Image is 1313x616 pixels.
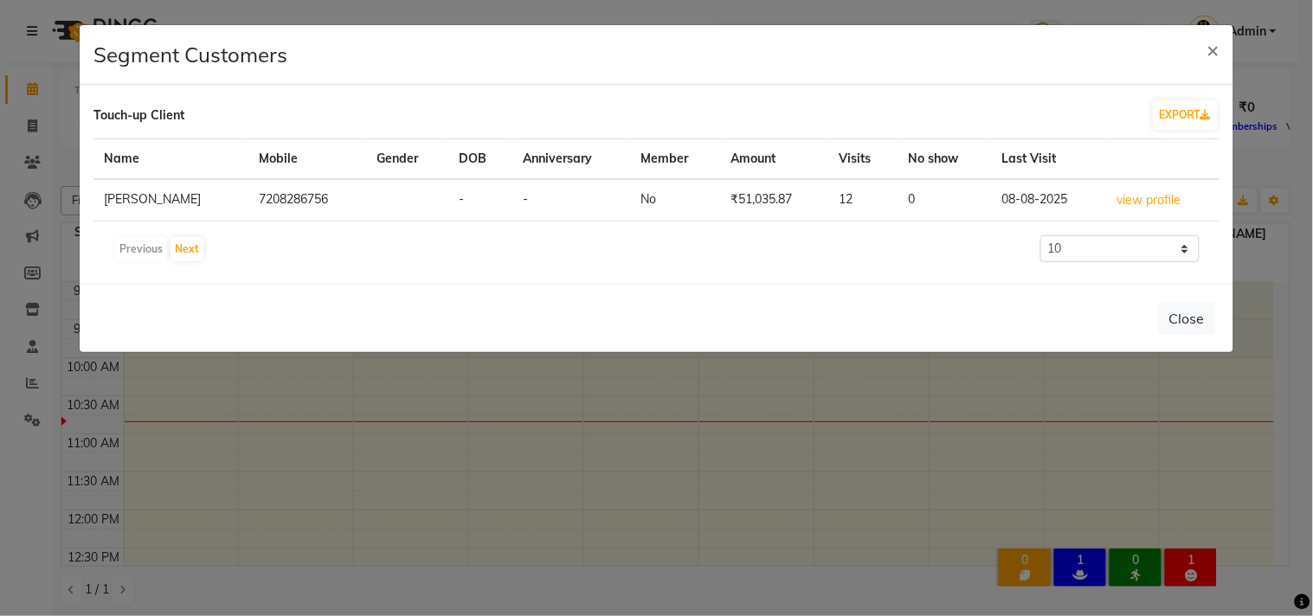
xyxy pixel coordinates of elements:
[448,179,512,221] td: -
[367,139,449,180] th: Gender
[1116,190,1181,210] button: view profile
[1207,36,1220,62] span: ×
[1158,302,1216,335] button: Close
[1153,100,1218,130] button: EXPORT
[1194,25,1233,74] button: Close
[992,179,1106,221] td: 08-08-2025
[93,39,287,70] h4: Segment Customers
[171,237,203,261] button: Next
[721,179,829,221] td: ₹51,035.87
[93,179,248,221] td: [PERSON_NAME]
[898,179,992,221] td: 0
[93,106,184,125] div: Touch-up Client
[829,139,898,180] th: Visits
[93,139,248,180] th: Name
[992,139,1106,180] th: Last Visit
[721,139,829,180] th: Amount
[631,139,721,180] th: Member
[448,139,512,180] th: DOB
[829,179,898,221] td: 12
[898,139,992,180] th: No show
[512,179,631,221] td: -
[248,179,367,221] td: 7208286756
[631,179,721,221] td: No
[512,139,631,180] th: Anniversary
[248,139,367,180] th: Mobile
